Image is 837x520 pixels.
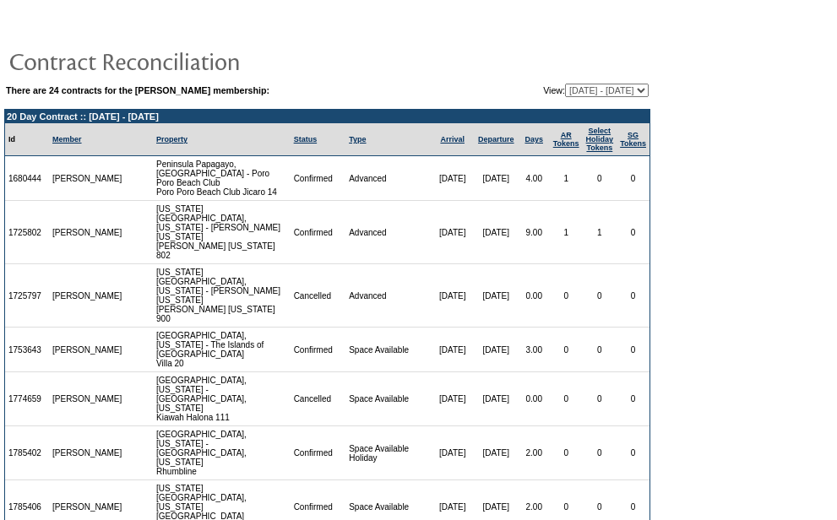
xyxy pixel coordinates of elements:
[586,127,614,152] a: Select HolidayTokens
[550,426,583,480] td: 0
[550,264,583,328] td: 0
[294,135,318,144] a: Status
[583,201,617,264] td: 1
[153,426,291,480] td: [GEOGRAPHIC_DATA], [US_STATE] - [GEOGRAPHIC_DATA], [US_STATE] Rhumbline
[291,426,346,480] td: Confirmed
[553,131,579,148] a: ARTokens
[524,135,543,144] a: Days
[291,328,346,372] td: Confirmed
[583,328,617,372] td: 0
[431,372,473,426] td: [DATE]
[617,426,649,480] td: 0
[474,372,519,426] td: [DATE]
[345,372,431,426] td: Space Available
[49,328,126,372] td: [PERSON_NAME]
[5,123,49,156] td: Id
[617,264,649,328] td: 0
[550,201,583,264] td: 1
[519,264,550,328] td: 0.00
[345,201,431,264] td: Advanced
[153,201,291,264] td: [US_STATE][GEOGRAPHIC_DATA], [US_STATE] - [PERSON_NAME] [US_STATE] [PERSON_NAME] [US_STATE] 802
[345,426,431,480] td: Space Available Holiday
[345,156,431,201] td: Advanced
[617,156,649,201] td: 0
[49,426,126,480] td: [PERSON_NAME]
[153,264,291,328] td: [US_STATE][GEOGRAPHIC_DATA], [US_STATE] - [PERSON_NAME] [US_STATE] [PERSON_NAME] [US_STATE] 900
[291,201,346,264] td: Confirmed
[345,328,431,372] td: Space Available
[519,372,550,426] td: 0.00
[620,131,646,148] a: SGTokens
[49,156,126,201] td: [PERSON_NAME]
[153,156,291,201] td: Peninsula Papagayo, [GEOGRAPHIC_DATA] - Poro Poro Beach Club Poro Poro Beach Club Jicaro 14
[583,156,617,201] td: 0
[519,201,550,264] td: 9.00
[8,44,346,78] img: pgTtlContractReconciliation.gif
[291,156,346,201] td: Confirmed
[291,264,346,328] td: Cancelled
[550,156,583,201] td: 1
[474,201,519,264] td: [DATE]
[5,328,49,372] td: 1753643
[583,264,617,328] td: 0
[52,135,82,144] a: Member
[474,264,519,328] td: [DATE]
[431,156,473,201] td: [DATE]
[550,372,583,426] td: 0
[156,135,188,144] a: Property
[345,264,431,328] td: Advanced
[465,84,649,97] td: View:
[617,372,649,426] td: 0
[5,156,49,201] td: 1680444
[583,426,617,480] td: 0
[431,426,473,480] td: [DATE]
[519,328,550,372] td: 3.00
[153,328,291,372] td: [GEOGRAPHIC_DATA], [US_STATE] - The Islands of [GEOGRAPHIC_DATA] Villa 20
[617,328,649,372] td: 0
[6,85,269,95] b: There are 24 contracts for the [PERSON_NAME] membership:
[349,135,366,144] a: Type
[478,135,514,144] a: Departure
[153,372,291,426] td: [GEOGRAPHIC_DATA], [US_STATE] - [GEOGRAPHIC_DATA], [US_STATE] Kiawah Halona 111
[550,328,583,372] td: 0
[5,264,49,328] td: 1725797
[291,372,346,426] td: Cancelled
[431,201,473,264] td: [DATE]
[5,201,49,264] td: 1725802
[49,264,126,328] td: [PERSON_NAME]
[474,426,519,480] td: [DATE]
[519,426,550,480] td: 2.00
[5,372,49,426] td: 1774659
[5,426,49,480] td: 1785402
[583,372,617,426] td: 0
[49,372,126,426] td: [PERSON_NAME]
[519,156,550,201] td: 4.00
[617,201,649,264] td: 0
[431,264,473,328] td: [DATE]
[474,156,519,201] td: [DATE]
[474,328,519,372] td: [DATE]
[440,135,465,144] a: Arrival
[431,328,473,372] td: [DATE]
[49,201,126,264] td: [PERSON_NAME]
[5,110,649,123] td: 20 Day Contract :: [DATE] - [DATE]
